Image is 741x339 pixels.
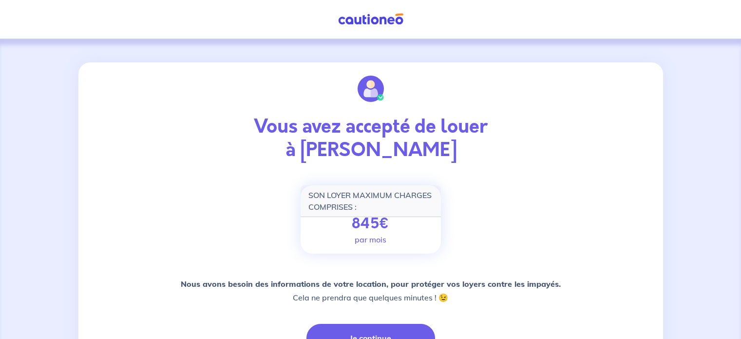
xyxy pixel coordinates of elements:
p: Cela ne prendra que quelques minutes ! 😉 [181,277,561,304]
span: € [379,213,389,234]
strong: Nous avons besoin des informations de votre location, pour protéger vos loyers contre les impayés. [181,279,561,289]
img: Cautioneo [334,13,407,25]
p: Vous avez accepté de louer à [PERSON_NAME] [108,115,634,162]
div: SON LOYER MAXIMUM CHARGES COMPRISES : [301,185,441,217]
img: illu_account_valid.svg [358,76,384,102]
p: 845 [352,215,389,233]
p: par mois [355,234,386,245]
